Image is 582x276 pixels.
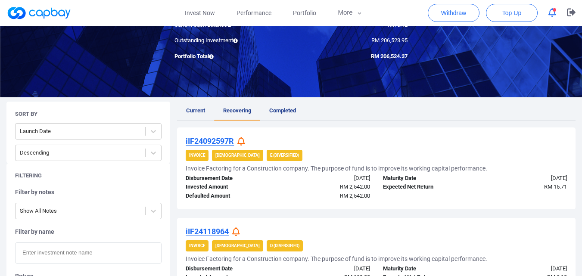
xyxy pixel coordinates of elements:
[377,183,475,192] div: Expected Net Return
[502,9,521,17] span: Top Up
[179,183,278,192] div: Invested Amount
[270,153,299,158] strong: E (Diversified)
[475,264,573,273] div: [DATE]
[278,174,377,183] div: [DATE]
[377,174,475,183] div: Maturity Date
[278,264,377,273] div: [DATE]
[340,192,370,199] span: RM 2,542.00
[168,36,291,45] div: Outstanding Investment
[223,107,251,114] span: Recovering
[340,183,370,190] span: RM 2,542.00
[15,188,162,196] h5: Filter by notes
[293,8,316,18] span: Portfolio
[237,8,271,18] span: Performance
[186,164,487,172] h5: Invoice Factoring for a Construction company. The purpose of fund is to improve its working capit...
[168,52,291,61] div: Portfolio Total
[186,136,234,146] u: iIF24092597R
[215,243,260,248] strong: [DEMOGRAPHIC_DATA]
[15,110,37,118] h5: Sort By
[189,153,205,158] strong: Invoice
[186,255,487,263] h5: Invoice Factoring for a Construction company. The purpose of fund is to improve its working capit...
[428,4,479,22] button: Withdraw
[15,228,162,236] h5: Filter by name
[377,264,475,273] div: Maturity Date
[186,107,205,114] span: Current
[215,153,260,158] strong: [DEMOGRAPHIC_DATA]
[270,243,299,248] strong: D (Diversified)
[544,183,567,190] span: RM 15.71
[371,37,408,43] span: RM 206,523.95
[189,243,205,248] strong: Invoice
[15,172,42,180] h5: Filtering
[179,174,278,183] div: Disbursement Date
[475,174,573,183] div: [DATE]
[179,264,278,273] div: Disbursement Date
[15,242,162,264] input: Enter investment note name
[486,4,538,22] button: Top Up
[371,53,408,59] span: RM 206,524.37
[186,227,229,236] u: iIF24118964
[269,107,296,114] span: Completed
[179,192,278,201] div: Defaulted Amount
[388,22,408,28] span: RM 0.42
